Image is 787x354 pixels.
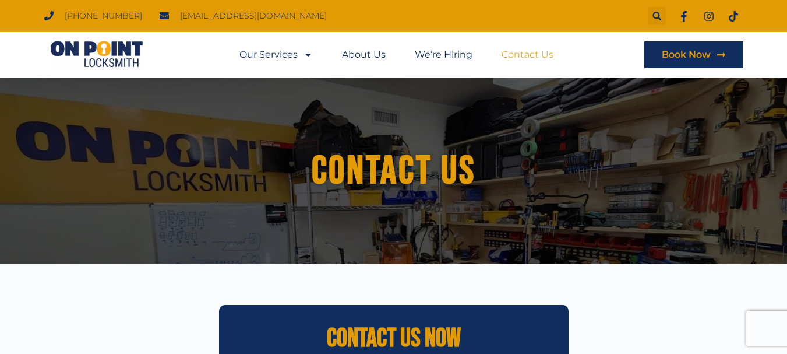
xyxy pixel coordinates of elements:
[239,41,553,68] nav: Menu
[662,50,711,59] span: Book Now
[68,149,720,193] h1: Contact us
[648,7,666,25] div: Search
[342,41,386,68] a: About Us
[225,325,563,352] h2: CONTACT US NOW
[177,8,327,24] span: [EMAIL_ADDRESS][DOMAIN_NAME]
[502,41,553,68] a: Contact Us
[415,41,472,68] a: We’re Hiring
[62,8,142,24] span: [PHONE_NUMBER]
[644,41,743,68] a: Book Now
[239,41,313,68] a: Our Services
